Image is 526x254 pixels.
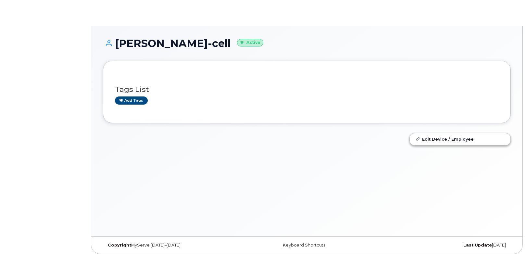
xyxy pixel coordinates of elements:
small: Active [237,39,263,46]
div: [DATE] [375,243,511,248]
h3: Tags List [115,85,499,94]
h1: [PERSON_NAME]-cell [103,38,511,49]
a: Keyboard Shortcuts [283,243,325,248]
strong: Copyright [108,243,131,248]
a: Add tags [115,96,148,105]
div: MyServe [DATE]–[DATE] [103,243,239,248]
strong: Last Update [463,243,492,248]
a: Edit Device / Employee [410,133,510,145]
